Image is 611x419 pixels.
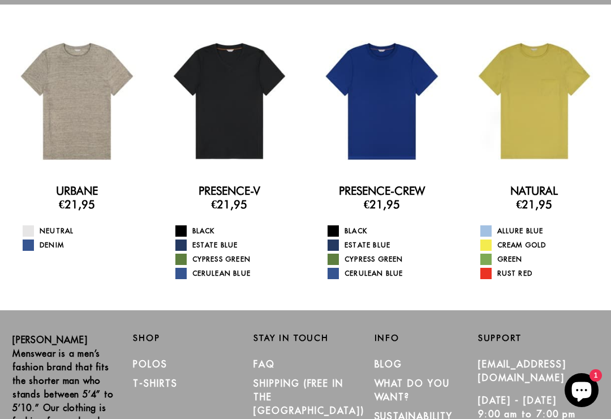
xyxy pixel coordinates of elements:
[175,254,298,265] a: Cypress Green
[133,358,167,370] a: Polos
[56,184,98,198] a: Urbane
[199,184,260,198] a: Presence-V
[466,198,603,211] h3: €21,95
[480,268,603,279] a: Rust Red
[478,358,566,383] a: [EMAIL_ADDRESS][DOMAIN_NAME]
[8,198,145,211] h3: €21,95
[253,358,275,370] a: FAQ
[328,225,450,237] a: Black
[510,184,558,198] a: Natural
[561,373,602,410] inbox-online-store-chat: Shopify online store chat
[375,358,403,370] a: Blog
[375,378,450,403] a: What Do You Want?
[175,240,298,251] a: Estate Blue
[480,254,603,265] a: Green
[175,225,298,237] a: Black
[328,240,450,251] a: Estate Blue
[23,240,145,251] a: Denim
[480,225,603,237] a: Allure Blue
[478,333,599,343] h2: Support
[133,378,177,389] a: T-Shirts
[253,333,357,343] h2: Stay in Touch
[339,184,425,198] a: Presence-Crew
[253,378,364,416] a: SHIPPING (Free in the [GEOGRAPHIC_DATA])
[375,333,478,343] h2: Info
[313,198,450,211] h3: €21,95
[133,333,236,343] h2: Shop
[328,268,450,279] a: Cerulean Blue
[23,225,145,237] a: Neutral
[175,268,298,279] a: Cerulean Blue
[480,240,603,251] a: Cream Gold
[328,254,450,265] a: Cypress Green
[161,198,298,211] h3: €21,95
